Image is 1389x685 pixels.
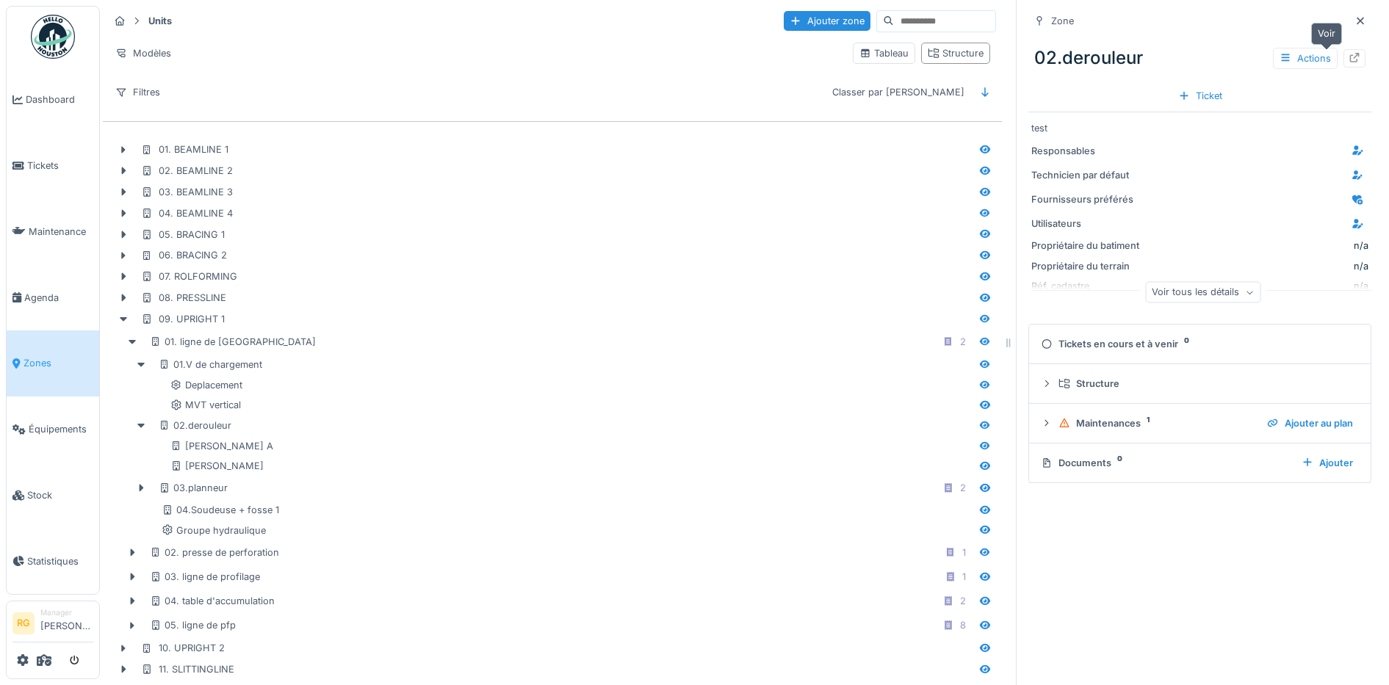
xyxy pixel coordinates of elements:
div: 2 [960,594,966,608]
div: test [1031,121,1368,135]
a: Statistiques [7,528,99,594]
div: Propriétaire du terrain [1031,259,1141,273]
div: n/a [1354,239,1368,253]
div: 06. BRACING 2 [141,248,227,262]
summary: Maintenances1Ajouter au plan [1035,410,1365,437]
div: 03. ligne de profilage [150,570,260,584]
div: Utilisateurs [1031,217,1141,231]
span: Agenda [24,291,93,305]
div: 03.planneur [159,481,228,495]
div: 04. BEAMLINE 4 [141,206,233,220]
div: Zone [1051,14,1074,28]
div: 2 [960,335,966,349]
div: 07. ROLFORMING [141,269,237,283]
div: Groupe hydraulique [162,523,266,537]
div: [PERSON_NAME] [170,459,264,473]
div: 05. ligne de pfp [150,618,236,632]
a: Zones [7,330,99,396]
div: Tickets en cours et à venir [1041,337,1353,351]
div: 02. presse de perforation [150,546,279,559]
div: Documents [1041,456,1290,470]
summary: Structure [1035,370,1365,397]
div: Filtres [109,81,167,103]
div: 04. table d'accumulation [150,594,275,608]
div: 04.Soudeuse + fosse 1 [162,503,279,517]
a: Agenda [7,264,99,330]
div: 8 [960,618,966,632]
a: Tickets [7,133,99,199]
div: 09. UPRIGHT 1 [141,312,225,326]
a: RG Manager[PERSON_NAME] [12,607,93,642]
div: 05. BRACING 1 [141,228,225,242]
div: Ajouter [1296,453,1359,473]
div: 02. BEAMLINE 2 [141,164,233,178]
a: Équipements [7,396,99,463]
div: 1 [962,546,966,559]
strong: Units [142,14,178,28]
div: Structure [928,46,984,60]
div: Propriétaire du batiment [1031,239,1141,253]
div: Ajouter zone [784,11,870,31]
div: Maintenances [1058,416,1255,430]
div: MVT vertical [170,398,241,412]
div: 03. BEAMLINE 3 [141,185,233,199]
div: Modèles [109,43,178,64]
summary: Documents0Ajouter [1035,449,1365,476]
span: Équipements [29,422,93,436]
div: Ajouter au plan [1261,413,1359,433]
div: 10. UPRIGHT 2 [141,641,225,655]
div: 2 [960,481,966,495]
div: 1 [962,570,966,584]
div: 02.derouleur [159,418,231,432]
div: Structure [1058,377,1353,391]
div: n/a [1147,259,1368,273]
div: Classer par [PERSON_NAME] [826,81,971,103]
div: Fournisseurs préférés [1031,192,1141,206]
span: Zones [24,356,93,370]
span: Stock [27,488,93,502]
div: Actions [1273,48,1338,69]
div: 08. PRESSLINE [141,291,226,305]
div: 01.V de chargement [159,358,262,372]
li: RG [12,612,35,634]
div: 01. ligne de [GEOGRAPHIC_DATA] [150,335,316,349]
div: Tableau [859,46,909,60]
span: Maintenance [29,225,93,239]
div: Voir tous les détails [1145,282,1260,303]
div: 01. BEAMLINE 1 [141,142,228,156]
a: Dashboard [7,67,99,133]
li: [PERSON_NAME] [40,607,93,639]
span: Dashboard [26,93,93,106]
a: Stock [7,463,99,529]
div: Deplacement [170,378,242,392]
img: Badge_color-CXgf-gQk.svg [31,15,75,59]
div: Manager [40,607,93,618]
div: 11. SLITTINGLINE [141,662,234,676]
span: Tickets [27,159,93,173]
div: 02.derouleur [1028,39,1371,77]
div: Ticket [1172,86,1228,106]
div: Voir [1311,23,1342,44]
div: [PERSON_NAME] A [170,439,273,453]
div: Technicien par défaut [1031,168,1141,182]
a: Maintenance [7,199,99,265]
span: Statistiques [27,554,93,568]
div: Responsables [1031,144,1141,158]
summary: Tickets en cours et à venir0 [1035,330,1365,358]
